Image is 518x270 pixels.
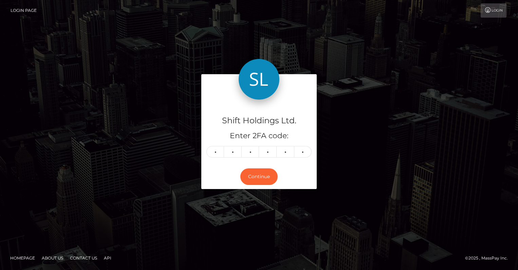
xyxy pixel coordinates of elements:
img: Shift Holdings Ltd. [239,59,279,100]
h4: Shift Holdings Ltd. [206,115,312,127]
div: © 2025 , MassPay Inc. [465,254,513,262]
h5: Enter 2FA code: [206,131,312,141]
a: API [101,253,114,263]
a: Homepage [7,253,38,263]
a: Contact Us [67,253,100,263]
button: Continue [240,168,278,185]
a: Login [481,3,506,18]
a: Login Page [11,3,37,18]
a: About Us [39,253,66,263]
